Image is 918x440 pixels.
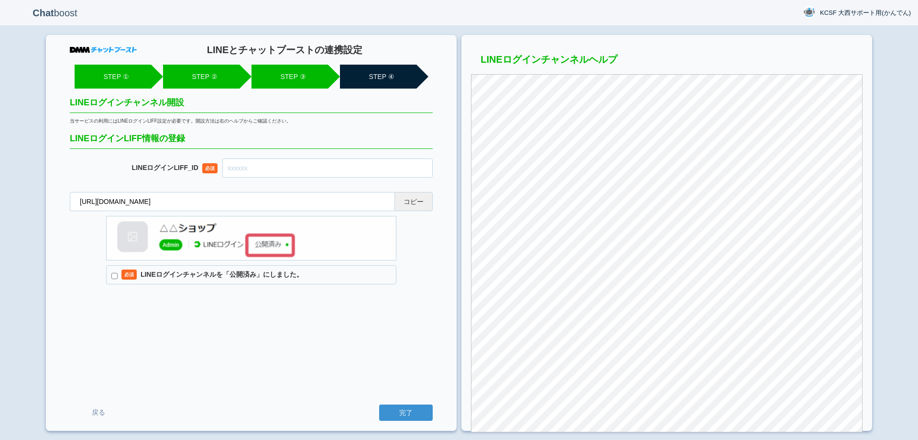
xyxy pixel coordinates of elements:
h3: LINEログインチャンネルヘルプ [471,54,863,69]
input: 必須LINEログインチャンネルを「公開済み」にしました。 [111,273,118,279]
span: KCSF 大西サポート用(かんでん) [820,8,911,18]
img: DMMチャットブースト [70,47,137,53]
input: 完了 [379,405,433,421]
li: STEP ④ [340,65,416,89]
button: コピー [394,192,433,211]
label: LINEログインチャンネルを「公開済み」にしました。 [106,265,396,284]
li: STEP ③ [251,65,328,89]
h2: LINEログインLIFF情報の登録 [70,134,433,149]
div: 当サービスの利用にはLINEログインLIFF設定が必要です。開設方法は右のヘルプからご確認ください。 [70,118,433,124]
a: 戻る [70,404,127,421]
img: LINEログインチャンネル情報の登録確認 [106,216,396,260]
span: 必須 [121,270,137,280]
li: STEP ① [75,65,151,89]
input: xxxxxx [222,158,433,178]
dt: LINEログインLIFF_ID [70,164,222,172]
p: boost [7,1,103,25]
li: STEP ② [163,65,240,89]
span: 必須 [202,163,218,173]
b: Chat [33,8,54,18]
h1: LINEとチャットブーストの連携設定 [137,45,433,55]
img: User Image [803,6,815,18]
h2: LINEログインチャンネル開設 [70,98,433,113]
